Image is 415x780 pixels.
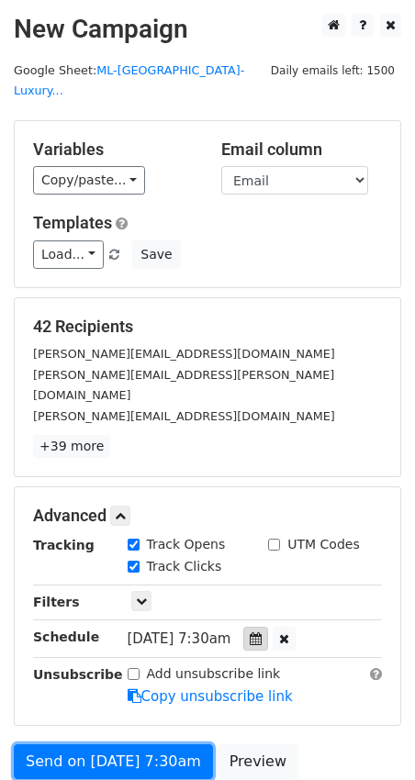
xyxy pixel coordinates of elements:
iframe: Chat Widget [323,692,415,780]
h5: 42 Recipients [33,317,382,337]
strong: Tracking [33,538,95,552]
small: [PERSON_NAME][EMAIL_ADDRESS][DOMAIN_NAME] [33,347,335,361]
small: [PERSON_NAME][EMAIL_ADDRESS][PERSON_NAME][DOMAIN_NAME] [33,368,334,403]
a: Templates [33,213,112,232]
strong: Filters [33,595,80,609]
h5: Email column [221,139,382,160]
span: Daily emails left: 1500 [264,61,401,81]
a: Preview [218,744,298,779]
a: Send on [DATE] 7:30am [14,744,213,779]
h5: Advanced [33,506,382,526]
a: Copy/paste... [33,166,145,195]
button: Save [132,240,180,269]
label: Track Clicks [147,557,222,576]
small: [PERSON_NAME][EMAIL_ADDRESS][DOMAIN_NAME] [33,409,335,423]
a: Copy unsubscribe link [128,688,293,705]
a: +39 more [33,435,110,458]
a: Load... [33,240,104,269]
small: Google Sheet: [14,63,244,98]
strong: Unsubscribe [33,667,123,682]
h5: Variables [33,139,194,160]
a: ML-[GEOGRAPHIC_DATA]- Luxury... [14,63,244,98]
label: UTM Codes [287,535,359,554]
label: Add unsubscribe link [147,664,281,684]
strong: Schedule [33,630,99,644]
a: Daily emails left: 1500 [264,63,401,77]
label: Track Opens [147,535,226,554]
span: [DATE] 7:30am [128,630,231,647]
h2: New Campaign [14,14,401,45]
